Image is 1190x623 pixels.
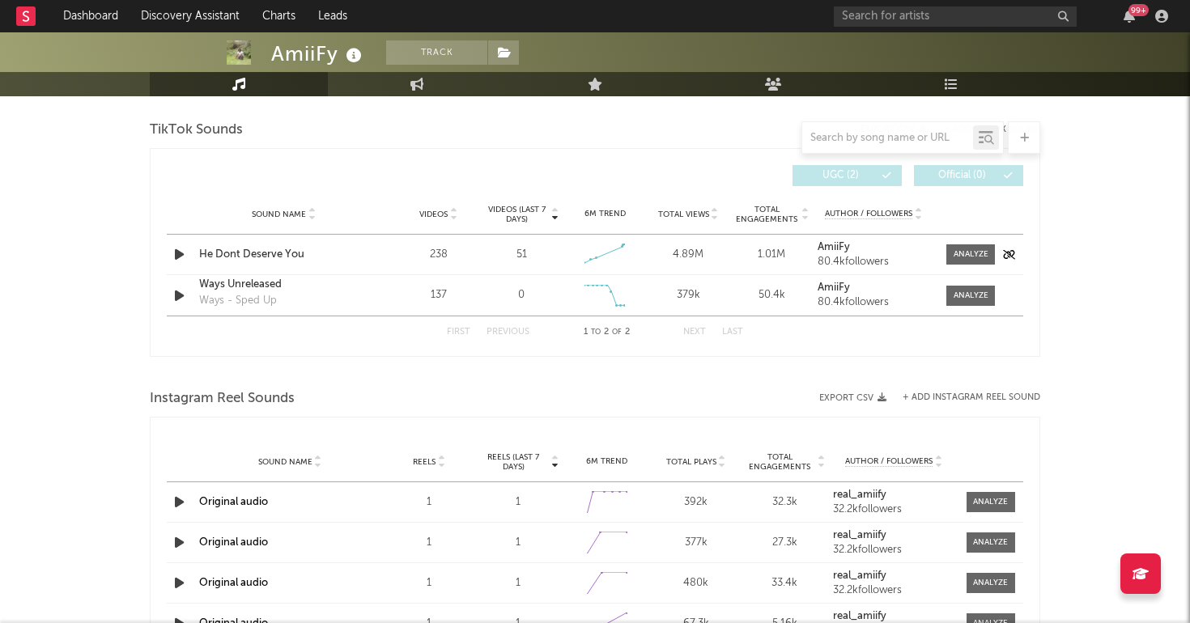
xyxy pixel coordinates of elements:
[666,457,716,467] span: Total Plays
[199,578,268,588] a: Original audio
[745,575,826,591] div: 33.4k
[386,40,487,65] button: Track
[419,210,448,219] span: Videos
[818,282,850,293] strong: AmiiFy
[833,530,886,540] strong: real_amiify
[199,277,368,293] a: Ways Unreleased
[487,328,529,337] button: Previous
[845,456,933,467] span: Author / Followers
[567,456,648,468] div: 6M Trend
[447,328,470,337] button: First
[818,242,930,253] a: AmiiFy
[745,494,826,511] div: 32.3k
[833,585,954,596] div: 32.2k followers
[833,530,954,541] a: real_amiify
[199,497,268,507] a: Original audio
[802,132,973,145] input: Search by song name or URL
[803,171,878,180] span: UGC ( 2 )
[656,494,737,511] div: 392k
[818,256,930,268] div: 80.4k followers
[258,457,312,467] span: Sound Name
[734,287,810,303] div: 50.4k
[793,165,902,186] button: UGC(2)
[833,611,886,621] strong: real_amiify
[656,575,737,591] div: 480k
[886,393,1040,402] div: + Add Instagram Reel Sound
[818,282,930,294] a: AmiiFy
[825,209,912,219] span: Author / Followers
[389,575,470,591] div: 1
[833,545,954,556] div: 32.2k followers
[401,287,476,303] div: 137
[1124,10,1135,23] button: 99+
[516,247,527,263] div: 51
[401,247,476,263] div: 238
[478,452,549,472] span: Reels (last 7 days)
[562,323,651,342] div: 1 2 2
[478,494,559,511] div: 1
[722,328,743,337] button: Last
[612,328,622,336] span: of
[834,6,1077,27] input: Search for artists
[818,297,930,308] div: 80.4k followers
[150,121,243,140] span: TikTok Sounds
[833,489,954,501] a: real_amiify
[651,247,726,263] div: 4.89M
[903,393,1040,402] button: + Add Instagram Reel Sound
[567,208,643,220] div: 6M Trend
[389,535,470,551] div: 1
[745,535,826,551] div: 27.3k
[1128,4,1149,16] div: 99 +
[819,393,886,403] button: Export CSV
[478,575,559,591] div: 1
[150,389,295,409] span: Instagram Reel Sounds
[656,535,737,551] div: 377k
[833,570,954,582] a: real_amiify
[683,328,706,337] button: Next
[818,242,850,252] strong: AmiiFy
[478,535,559,551] div: 1
[389,494,470,511] div: 1
[252,210,306,219] span: Sound Name
[271,40,366,67] div: AmiiFy
[734,247,810,263] div: 1.01M
[745,452,816,472] span: Total Engagements
[518,287,525,303] div: 0
[924,171,999,180] span: Official ( 0 )
[413,457,436,467] span: Reels
[833,489,886,500] strong: real_amiify
[658,210,709,219] span: Total Views
[484,205,550,224] span: Videos (last 7 days)
[833,504,954,515] div: 32.2k followers
[914,165,1023,186] button: Official(0)
[199,537,268,548] a: Original audio
[199,247,368,263] a: He Dont Deserve You
[651,287,726,303] div: 379k
[833,570,886,581] strong: real_amiify
[734,205,800,224] span: Total Engagements
[199,293,277,309] div: Ways - Sped Up
[833,611,954,622] a: real_amiify
[591,328,601,336] span: to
